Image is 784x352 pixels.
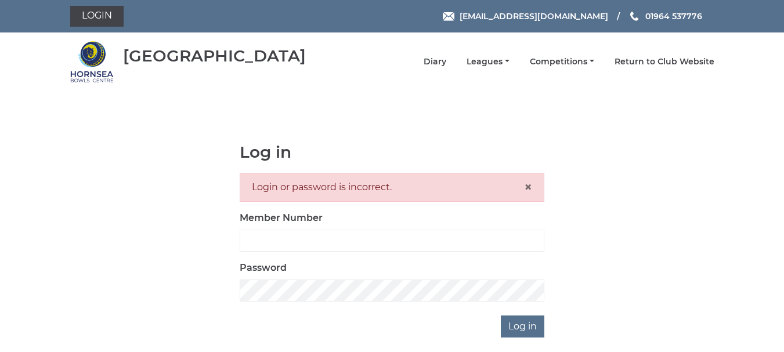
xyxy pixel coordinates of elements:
[240,261,287,275] label: Password
[460,11,608,21] span: [EMAIL_ADDRESS][DOMAIN_NAME]
[240,211,323,225] label: Member Number
[467,56,510,67] a: Leagues
[240,173,544,202] div: Login or password is incorrect.
[70,6,124,27] a: Login
[70,40,114,84] img: Hornsea Bowls Centre
[240,143,544,161] h1: Log in
[524,179,532,195] span: ×
[645,11,702,21] span: 01964 537776
[530,56,594,67] a: Competitions
[443,12,454,21] img: Email
[630,12,638,21] img: Phone us
[628,10,702,23] a: Phone us 01964 537776
[424,56,446,67] a: Diary
[524,180,532,194] button: Close
[443,10,608,23] a: Email [EMAIL_ADDRESS][DOMAIN_NAME]
[123,47,306,65] div: [GEOGRAPHIC_DATA]
[501,315,544,338] input: Log in
[615,56,714,67] a: Return to Club Website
